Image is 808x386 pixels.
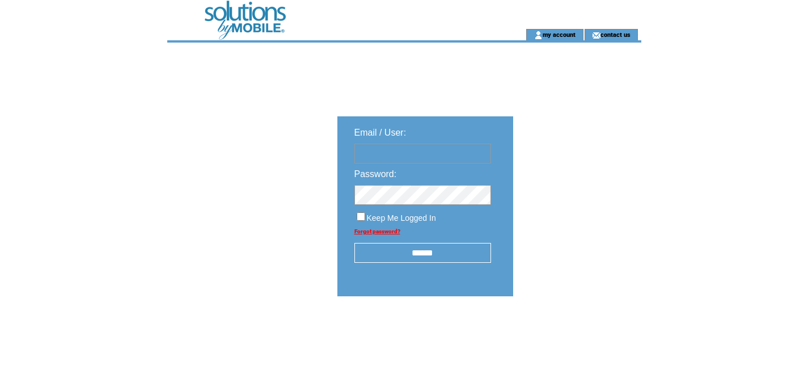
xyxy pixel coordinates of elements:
[354,169,397,179] span: Password:
[534,31,543,40] img: account_icon.gif
[543,31,576,38] a: my account
[354,128,407,137] span: Email / User:
[354,228,400,234] a: Forgot password?
[546,325,603,339] img: transparent.png
[600,31,631,38] a: contact us
[592,31,600,40] img: contact_us_icon.gif
[367,213,436,223] span: Keep Me Logged In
